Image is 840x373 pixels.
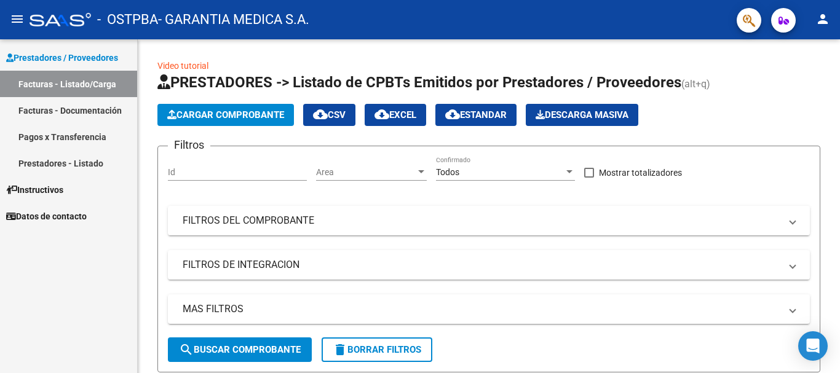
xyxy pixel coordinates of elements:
[316,167,416,178] span: Area
[179,342,194,357] mat-icon: search
[526,104,638,126] button: Descarga Masiva
[815,12,830,26] mat-icon: person
[374,109,416,120] span: EXCEL
[183,302,780,316] mat-panel-title: MAS FILTROS
[798,331,828,361] div: Open Intercom Messenger
[6,183,63,197] span: Instructivos
[183,258,780,272] mat-panel-title: FILTROS DE INTEGRACION
[333,342,347,357] mat-icon: delete
[183,214,780,227] mat-panel-title: FILTROS DEL COMPROBANTE
[167,109,284,120] span: Cargar Comprobante
[313,107,328,122] mat-icon: cloud_download
[157,104,294,126] button: Cargar Comprobante
[303,104,355,126] button: CSV
[158,6,309,33] span: - GARANTIA MEDICA S.A.
[536,109,628,120] span: Descarga Masiva
[157,61,208,71] a: Video tutorial
[599,165,682,180] span: Mostrar totalizadores
[322,337,432,362] button: Borrar Filtros
[179,344,301,355] span: Buscar Comprobante
[6,210,87,223] span: Datos de contacto
[168,337,312,362] button: Buscar Comprobante
[6,51,118,65] span: Prestadores / Proveedores
[10,12,25,26] mat-icon: menu
[374,107,389,122] mat-icon: cloud_download
[436,167,459,177] span: Todos
[157,74,681,91] span: PRESTADORES -> Listado de CPBTs Emitidos por Prestadores / Proveedores
[168,206,810,235] mat-expansion-panel-header: FILTROS DEL COMPROBANTE
[313,109,346,120] span: CSV
[445,109,507,120] span: Estandar
[168,136,210,154] h3: Filtros
[445,107,460,122] mat-icon: cloud_download
[526,104,638,126] app-download-masive: Descarga masiva de comprobantes (adjuntos)
[435,104,517,126] button: Estandar
[168,294,810,324] mat-expansion-panel-header: MAS FILTROS
[681,78,710,90] span: (alt+q)
[97,6,158,33] span: - OSTPBA
[333,344,421,355] span: Borrar Filtros
[365,104,426,126] button: EXCEL
[168,250,810,280] mat-expansion-panel-header: FILTROS DE INTEGRACION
